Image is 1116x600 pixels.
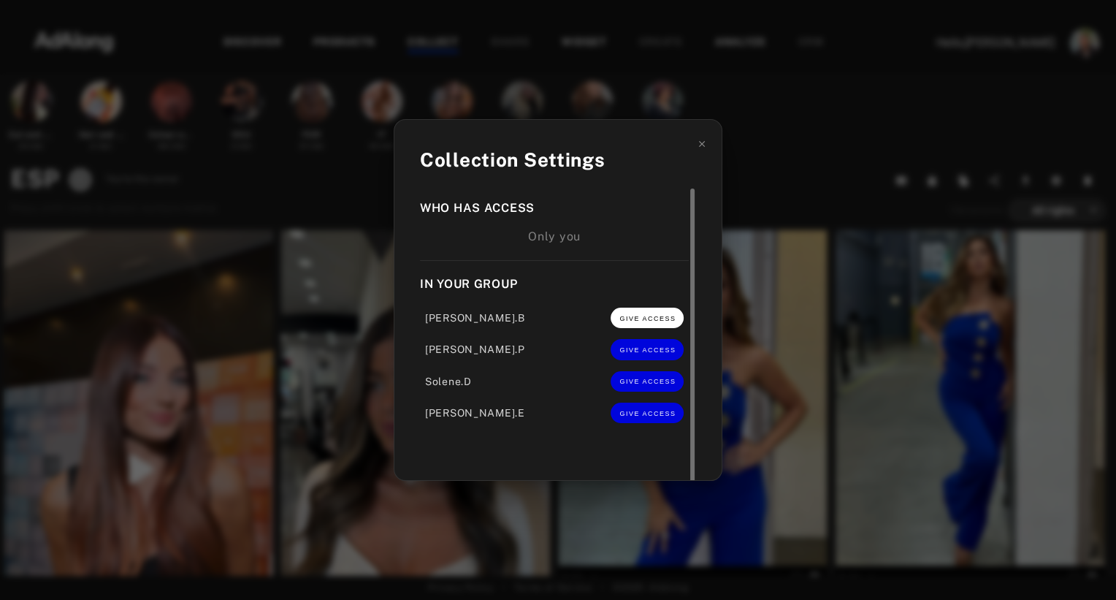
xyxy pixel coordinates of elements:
[425,403,525,423] div: Valery.E
[425,339,525,360] div: Jade.P
[619,315,676,322] span: GIVE ACCESS
[1043,530,1116,600] iframe: Chat Widget
[420,276,689,293] div: In your group
[611,371,684,392] button: GIVE ACCESS
[619,346,676,354] span: GIVE ACCESS
[420,145,696,174] div: Collection Settings
[611,308,684,328] button: GIVE ACCESS
[611,403,684,423] button: GIVE ACCESS
[420,228,689,246] div: Only you
[619,378,676,385] span: GIVE ACCESS
[425,371,472,392] div: Solene.D
[619,410,676,417] span: GIVE ACCESS
[425,308,525,328] div: Khadija.B
[420,200,689,217] div: Who has access
[611,339,684,360] button: GIVE ACCESS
